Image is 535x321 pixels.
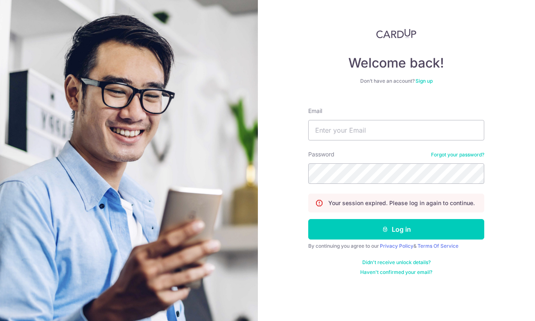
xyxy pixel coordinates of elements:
input: Enter your Email [308,120,484,140]
h4: Welcome back! [308,55,484,71]
label: Email [308,107,322,115]
button: Log in [308,219,484,240]
a: Forgot your password? [431,151,484,158]
a: Didn't receive unlock details? [362,259,431,266]
label: Password [308,150,334,158]
img: CardUp Logo [376,29,416,38]
a: Terms Of Service [418,243,458,249]
p: Your session expired. Please log in again to continue. [328,199,475,207]
a: Sign up [415,78,433,84]
div: By continuing you agree to our & [308,243,484,249]
a: Haven't confirmed your email? [360,269,432,276]
a: Privacy Policy [380,243,413,249]
div: Don’t have an account? [308,78,484,84]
